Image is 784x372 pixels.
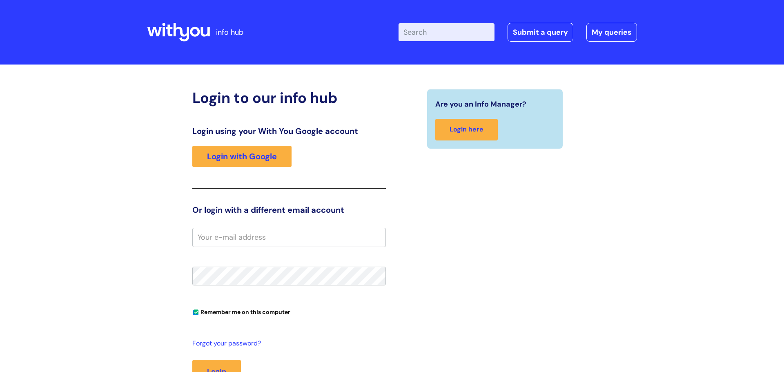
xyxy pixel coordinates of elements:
input: Your e-mail address [192,228,386,247]
a: My queries [586,23,637,42]
h3: Or login with a different email account [192,205,386,215]
a: Login here [435,119,498,140]
input: Search [399,23,494,41]
h3: Login using your With You Google account [192,126,386,136]
h2: Login to our info hub [192,89,386,107]
div: You can uncheck this option if you're logging in from a shared device [192,305,386,318]
label: Remember me on this computer [192,307,290,316]
a: Submit a query [508,23,573,42]
p: info hub [216,26,243,39]
span: Are you an Info Manager? [435,98,526,111]
a: Forgot your password? [192,338,382,350]
a: Login with Google [192,146,292,167]
input: Remember me on this computer [193,310,198,315]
